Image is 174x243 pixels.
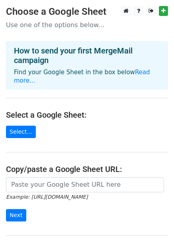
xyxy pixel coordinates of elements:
[14,68,160,85] p: Find your Google Sheet in the box below
[14,69,150,84] a: Read more...
[6,126,36,138] a: Select...
[6,21,168,29] p: Use one of the options below...
[6,177,164,192] input: Paste your Google Sheet URL here
[6,194,88,200] small: Example: [URL][DOMAIN_NAME]
[6,6,168,18] h3: Choose a Google Sheet
[14,46,160,65] h4: How to send your first MergeMail campaign
[6,209,26,221] input: Next
[6,164,168,174] h4: Copy/paste a Google Sheet URL:
[6,110,168,120] h4: Select a Google Sheet:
